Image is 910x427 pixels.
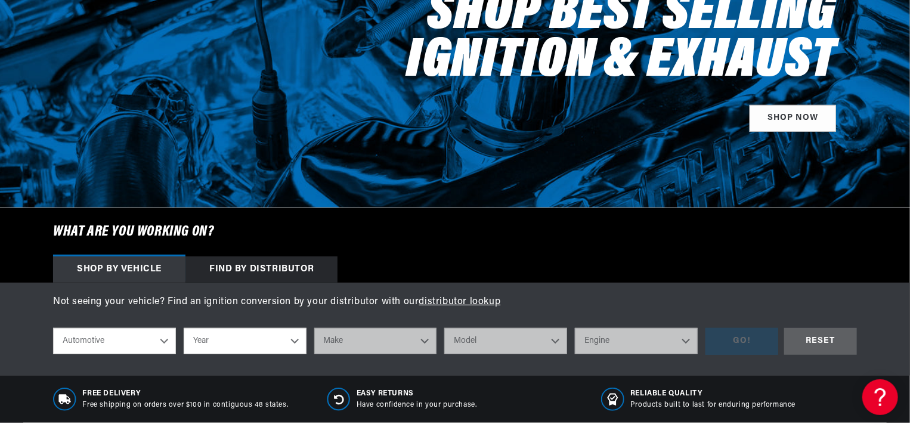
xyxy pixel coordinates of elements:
[53,295,857,310] p: Not seeing your vehicle? Find an ignition conversion by your distributor with our
[750,105,836,132] a: SHOP NOW
[444,328,567,354] select: Model
[357,389,477,399] span: Easy Returns
[784,328,857,355] div: RESET
[314,328,437,354] select: Make
[53,328,176,354] select: Ride Type
[185,256,338,283] div: Find by Distributor
[357,400,477,410] p: Have confidence in your purchase.
[184,328,307,354] select: Year
[630,389,796,399] span: RELIABLE QUALITY
[83,400,289,410] p: Free shipping on orders over $100 in contiguous 48 states.
[23,208,887,256] h6: What are you working on?
[419,297,501,307] a: distributor lookup
[83,389,289,399] span: Free Delivery
[575,328,698,354] select: Engine
[630,400,796,410] p: Products built to last for enduring performance
[53,256,185,283] div: Shop by vehicle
